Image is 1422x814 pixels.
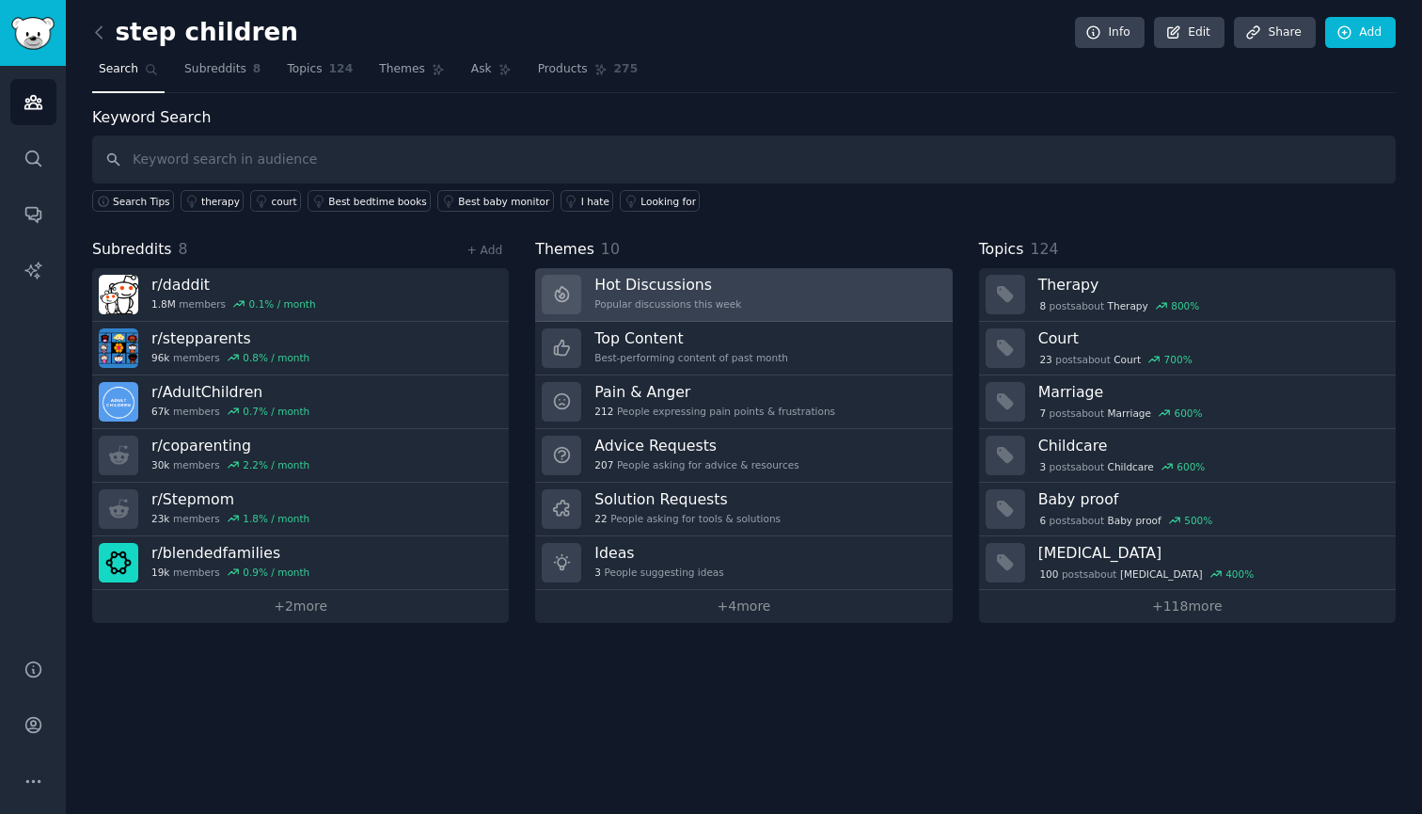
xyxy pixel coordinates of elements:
img: GummySearch logo [11,17,55,50]
div: Best-performing content of past month [594,351,788,364]
div: members [151,566,309,579]
span: 124 [329,61,354,78]
h3: r/ Stepmom [151,489,309,509]
a: r/AdultChildren67kmembers0.7% / month [92,375,509,429]
span: 124 [1030,240,1058,258]
span: 6 [1039,514,1046,527]
span: 23k [151,512,169,525]
div: 0.8 % / month [243,351,309,364]
span: Search Tips [113,195,170,208]
div: post s about [1038,351,1194,368]
div: members [151,405,309,418]
a: r/stepparents96kmembers0.8% / month [92,322,509,375]
a: Childcare3postsaboutChildcare600% [979,429,1396,483]
a: Ideas3People suggesting ideas [535,536,952,590]
a: Baby proof6postsaboutBaby proof500% [979,483,1396,536]
span: Themes [379,61,425,78]
div: 0.7 % / month [243,405,309,418]
a: I hate [561,190,614,212]
a: Products275 [531,55,644,93]
h3: Pain & Anger [594,382,835,402]
h3: r/ stepparents [151,328,309,348]
a: Therapy8postsaboutTherapy800% [979,268,1396,322]
span: Subreddits [92,238,172,262]
div: post s about [1038,297,1201,314]
h3: r/ daddit [151,275,316,295]
span: 3 [594,566,601,579]
a: Marriage7postsaboutMarriage600% [979,375,1396,429]
h3: [MEDICAL_DATA] [1038,543,1382,563]
h3: Court [1038,328,1382,348]
div: post s about [1038,566,1256,583]
a: r/daddit1.8Mmembers0.1% / month [92,268,509,322]
span: 22 [594,512,607,525]
div: court [271,195,296,208]
div: People suggesting ideas [594,566,723,579]
span: Marriage [1108,407,1151,420]
a: therapy [181,190,244,212]
div: 0.9 % / month [243,566,309,579]
a: Info [1075,17,1145,49]
span: Subreddits [184,61,246,78]
span: Childcare [1108,460,1154,473]
h3: Baby proof [1038,489,1382,509]
a: Solution Requests22People asking for tools & solutions [535,483,952,536]
span: Topics [287,61,322,78]
div: post s about [1038,458,1207,475]
img: blendedfamilies [99,543,138,583]
span: Themes [535,238,594,262]
img: daddit [99,275,138,314]
div: 1.8 % / month [243,512,309,525]
div: I hate [581,195,609,208]
a: Ask [465,55,518,93]
a: +2more [92,590,509,623]
span: 3 [1039,460,1046,473]
h3: Advice Requests [594,436,798,455]
div: 400 % [1225,567,1254,581]
span: 8 [253,61,261,78]
div: Best bedtime books [328,195,427,208]
a: r/blendedfamilies19kmembers0.9% / month [92,536,509,590]
a: Pain & Anger212People expressing pain points & frustrations [535,375,952,429]
a: Edit [1154,17,1224,49]
span: 8 [1039,299,1046,312]
div: post s about [1038,405,1205,422]
span: 30k [151,458,169,471]
span: 275 [614,61,639,78]
span: Topics [979,238,1024,262]
a: Top ContentBest-performing content of past month [535,322,952,375]
div: 700 % [1164,353,1193,366]
div: therapy [201,195,240,208]
span: [MEDICAL_DATA] [1120,567,1203,581]
div: 500 % [1184,514,1212,527]
h3: Solution Requests [594,489,781,509]
h2: step children [92,18,298,48]
span: 8 [179,240,188,258]
span: 96k [151,351,169,364]
a: Topics124 [280,55,359,93]
img: AdultChildren [99,382,138,422]
h3: Hot Discussions [594,275,741,295]
h3: Ideas [594,543,723,563]
a: Best baby monitor [437,190,554,212]
a: Looking for [620,190,700,212]
h3: r/ AdultChildren [151,382,309,402]
a: r/Stepmom23kmembers1.8% / month [92,483,509,536]
a: Add [1325,17,1396,49]
div: members [151,512,309,525]
h3: r/ coparenting [151,436,309,455]
span: Products [538,61,588,78]
div: Looking for [640,195,696,208]
a: Best bedtime books [308,190,431,212]
span: Court [1114,353,1141,366]
span: 23 [1039,353,1051,366]
div: 600 % [1177,460,1205,473]
input: Keyword search in audience [92,136,1396,184]
span: Baby proof [1108,514,1161,527]
span: 212 [594,405,613,418]
h3: r/ blendedfamilies [151,543,309,563]
span: 67k [151,405,169,418]
a: Advice Requests207People asking for advice & resources [535,429,952,483]
div: post s about [1038,512,1214,529]
div: Popular discussions this week [594,297,741,311]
